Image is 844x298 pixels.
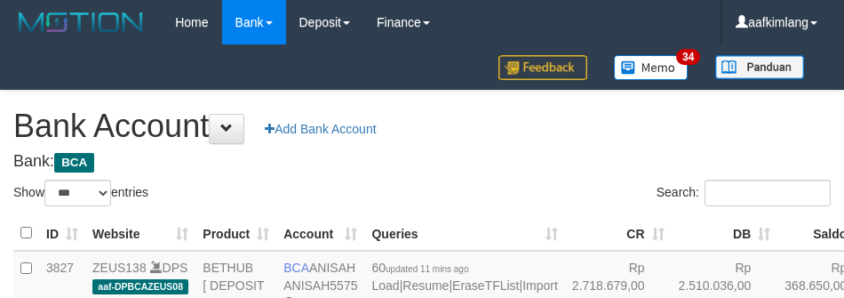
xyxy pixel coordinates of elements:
label: Search: [657,180,831,206]
a: ANISAH5575 [283,278,357,293]
span: BCA [283,261,309,275]
h1: Bank Account [13,109,831,144]
span: 60 [371,261,468,275]
th: Website: activate to sort column ascending [85,216,195,251]
a: Add Bank Account [253,114,387,144]
span: 34 [676,49,700,65]
a: Resume [402,278,449,293]
span: BCA [54,153,94,173]
img: Button%20Memo.svg [614,55,689,80]
img: Feedback.jpg [498,55,587,80]
a: ZEUS138 [92,261,147,275]
th: ID: activate to sort column ascending [39,216,85,251]
h4: Bank: [13,153,831,171]
a: Load [371,278,399,293]
a: EraseTFList [452,278,519,293]
th: CR: activate to sort column ascending [565,216,672,251]
th: Queries: activate to sort column ascending [364,216,564,251]
img: MOTION_logo.png [13,9,148,36]
input: Search: [705,180,831,206]
th: DB: activate to sort column ascending [672,216,778,251]
select: Showentries [44,180,111,206]
th: Account: activate to sort column ascending [276,216,364,251]
label: Show entries [13,180,148,206]
a: 34 [601,44,702,90]
th: Product: activate to sort column ascending [195,216,276,251]
img: panduan.png [715,55,804,79]
span: updated 11 mins ago [386,264,468,274]
span: aaf-DPBCAZEUS08 [92,279,188,294]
